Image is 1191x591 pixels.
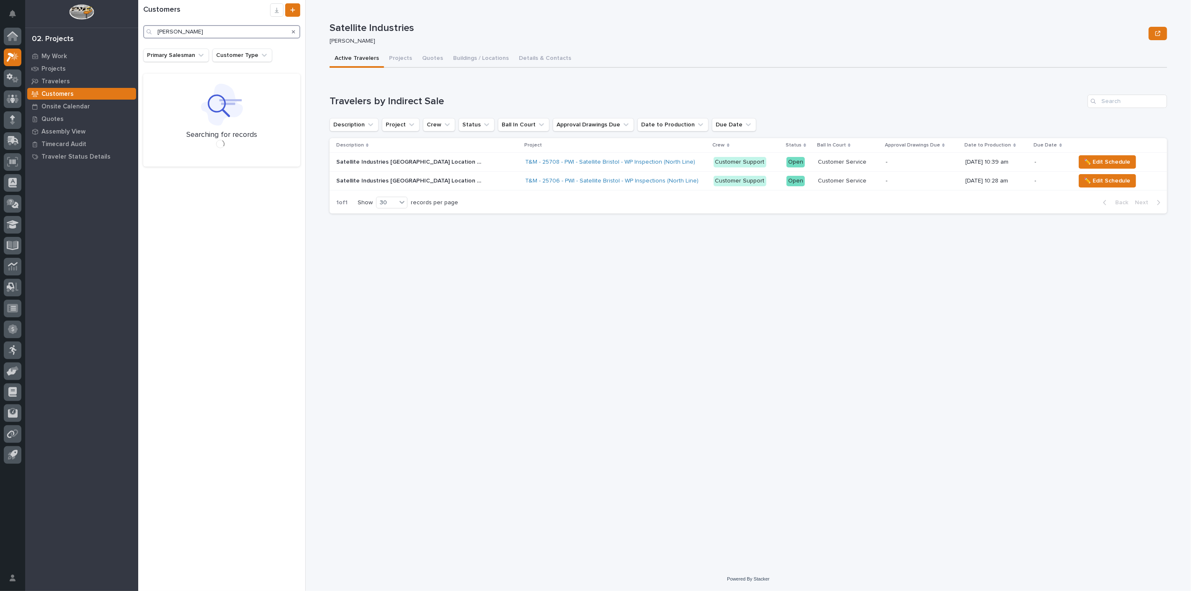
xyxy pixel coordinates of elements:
p: Quotes [41,116,64,123]
p: - [1035,159,1069,166]
a: Quotes [25,113,138,125]
a: Traveler Status Details [25,150,138,163]
p: Satellite Industries Bristol Location - WP Inspections (North Line) [336,176,485,185]
a: T&M - 25706 - PWI - Satellite Bristol - WP Inspections (North Line) [525,177,699,185]
tr: Satellite Industries [GEOGRAPHIC_DATA] Location - WP Inspections (North Line)Satellite Industries... [330,172,1167,190]
p: Status [786,141,802,150]
div: Customer Support [714,157,766,167]
p: Customer Service [818,157,868,166]
p: Ball In Court [817,141,846,150]
button: Notifications [4,5,21,23]
a: Onsite Calendar [25,100,138,113]
button: ✏️ Edit Schedule [1079,155,1136,169]
span: ✏️ Edit Schedule [1084,176,1131,186]
a: My Work [25,50,138,62]
p: Crew [713,141,725,150]
p: Projects [41,65,66,73]
button: Next [1132,199,1167,206]
p: Project [524,141,542,150]
div: Open [786,176,805,186]
a: Customers [25,87,138,100]
button: Customer Type [212,49,272,62]
p: Satellite Industries Bristol Location - WP Inspection (North Line) [336,157,485,166]
p: Description [336,141,364,150]
img: Workspace Logo [69,4,94,20]
p: Onsite Calendar [41,103,90,110]
p: Show [358,199,373,206]
p: Customer Service [818,176,868,185]
a: T&M - 25708 - PWI - Satellite Bristol - WP Inspection (North Line) [525,159,695,166]
tr: Satellite Industries [GEOGRAPHIC_DATA] Location - WP Inspection (North Line)Satellite Industries ... [330,153,1167,172]
h1: Customers [143,5,270,15]
p: Due Date [1034,141,1057,150]
button: Ball In Court [498,118,549,131]
a: Projects [25,62,138,75]
button: Date to Production [637,118,709,131]
button: Primary Salesman [143,49,209,62]
a: Powered By Stacker [727,576,769,581]
span: Next [1135,199,1153,206]
button: Status [459,118,495,131]
button: Approval Drawings Due [553,118,634,131]
div: Notifications [10,10,21,23]
p: Timecard Audit [41,141,86,148]
a: Assembly View [25,125,138,138]
p: Searching for records [186,131,257,140]
button: Active Travelers [330,50,384,68]
div: Open [786,157,805,167]
p: Traveler Status Details [41,153,111,161]
button: ✏️ Edit Schedule [1079,174,1136,188]
button: Project [382,118,420,131]
button: Projects [384,50,417,68]
div: 02. Projects [32,35,74,44]
button: Quotes [417,50,448,68]
p: Date to Production [965,141,1011,150]
span: ✏️ Edit Schedule [1084,157,1131,167]
button: Due Date [712,118,756,131]
div: 30 [376,198,397,207]
p: My Work [41,53,67,60]
p: 1 of 1 [330,193,354,213]
input: Search [1088,95,1167,108]
p: - [886,159,959,166]
a: Travelers [25,75,138,87]
span: Back [1110,199,1128,206]
p: Assembly View [41,128,85,136]
button: Buildings / Locations [448,50,514,68]
p: - [886,177,959,185]
a: Timecard Audit [25,138,138,150]
p: [PERSON_NAME] [330,38,1142,45]
p: Customers [41,90,74,98]
div: Customer Support [714,176,766,186]
p: records per page [411,199,458,206]
p: [DATE] 10:39 am [966,159,1028,166]
button: Description [330,118,379,131]
p: [DATE] 10:28 am [966,177,1028,185]
button: Crew [423,118,455,131]
h1: Travelers by Indirect Sale [330,95,1084,108]
button: Back [1096,199,1132,206]
input: Search [143,25,300,39]
p: Travelers [41,78,70,85]
p: - [1035,177,1069,185]
p: Satellite Industries [330,22,1145,34]
p: Approval Drawings Due [885,141,940,150]
button: Details & Contacts [514,50,576,68]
